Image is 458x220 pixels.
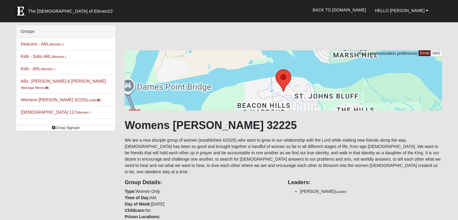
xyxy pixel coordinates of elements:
strong: Childcare: [125,208,145,213]
a: Womens [PERSON_NAME] 32225(Leader) [21,97,101,102]
a: Kids - ARL(Member ) [21,66,55,71]
div: Groups [16,25,115,38]
h1: Womens [PERSON_NAME] 32225 [125,119,442,132]
strong: Time of Day: [125,195,150,200]
small: (Member ) [76,111,91,114]
h4: Group Details: [125,179,279,186]
a: ARL: [PERSON_NAME] & [PERSON_NAME](Marriage Mentor) [21,79,106,90]
a: Web cache enabled [133,212,136,218]
a: Back to [DOMAIN_NAME] [308,2,370,17]
a: Page Load Time: 0.39s [6,213,43,218]
a: Group Signups [16,125,116,131]
span: Your communication preference: [358,51,419,56]
h4: Leaders: [288,179,442,186]
a: Page Properties (Alt+P) [443,209,454,218]
a: SMS [430,50,442,57]
small: (Member ) [41,67,55,71]
a: The [DEMOGRAPHIC_DATA] of Eleven22 [11,2,132,17]
a: Kids - Subs ARL(Member ) [21,54,66,59]
li: [PERSON_NAME] [300,188,442,195]
a: Deacons - ARL(Member ) [21,42,64,46]
span: ViewState Size: 48 KB [49,213,89,218]
a: Hello [PERSON_NAME] [370,3,433,18]
strong: Type: [125,189,136,194]
small: (Member ) [49,42,64,46]
a: Block Configuration (Alt-B) [432,209,443,218]
img: Eleven22 logo [14,5,26,17]
strong: Day of Week: [125,202,151,206]
span: The [DEMOGRAPHIC_DATA] of Eleven22 [28,8,113,14]
span: HTML Size: 137 KB [93,213,129,218]
small: (Leader ) [86,98,101,102]
span: Hello [PERSON_NAME] [375,8,425,13]
small: (Marriage Mentor ) [21,86,49,90]
small: (Member ) [51,55,66,58]
a: Email [419,50,431,56]
small: (Leader) [335,190,347,193]
a: [DEMOGRAPHIC_DATA] 117(Member ) [21,110,91,115]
